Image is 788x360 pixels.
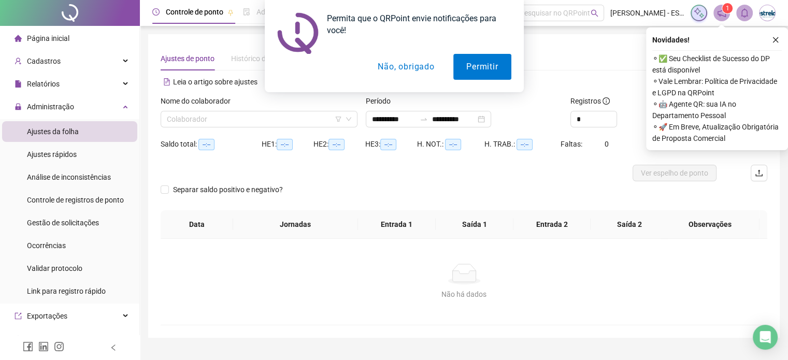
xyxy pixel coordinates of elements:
[420,115,428,123] span: swap-right
[233,210,358,239] th: Jornadas
[669,219,752,230] span: Observações
[513,210,591,239] th: Entrada 2
[27,219,99,227] span: Gestão de solicitações
[15,103,22,110] span: lock
[319,12,511,36] div: Permita que o QRPoint envie notificações para você!
[198,139,214,150] span: --:--
[561,140,584,148] span: Faltas:
[366,95,397,107] label: Período
[161,210,233,239] th: Data
[27,312,67,320] span: Exportações
[652,98,782,121] span: ⚬ 🤖 Agente QR: sua IA no Departamento Pessoal
[335,116,341,122] span: filter
[23,341,33,352] span: facebook
[173,289,755,300] div: Não há dados
[633,165,717,181] button: Ver espelho de ponto
[358,210,436,239] th: Entrada 1
[591,210,668,239] th: Saída 2
[652,121,782,144] span: ⚬ 🚀 Em Breve, Atualização Obrigatória de Proposta Comercial
[420,115,428,123] span: to
[38,341,49,352] span: linkedin
[755,169,763,177] span: upload
[27,173,111,181] span: Análise de inconsistências
[54,341,64,352] span: instagram
[753,325,778,350] div: Open Intercom Messenger
[346,116,352,122] span: down
[417,138,484,150] div: H. NOT.:
[15,312,22,320] span: export
[365,138,417,150] div: HE 3:
[27,150,77,159] span: Ajustes rápidos
[27,335,65,343] span: Integrações
[436,210,513,239] th: Saída 1
[517,139,533,150] span: --:--
[27,241,66,250] span: Ocorrências
[27,103,74,111] span: Administração
[27,287,106,295] span: Link para registro rápido
[27,196,124,204] span: Controle de registros de ponto
[570,95,610,107] span: Registros
[161,138,262,150] div: Saldo total:
[661,210,760,239] th: Observações
[27,127,79,136] span: Ajustes da folha
[262,138,313,150] div: HE 1:
[605,140,609,148] span: 0
[380,139,396,150] span: --:--
[328,139,345,150] span: --:--
[27,264,82,272] span: Validar protocolo
[277,139,293,150] span: --:--
[603,97,610,105] span: info-circle
[161,95,237,107] label: Nome do colaborador
[484,138,560,150] div: H. TRAB.:
[277,12,319,54] img: notification icon
[110,344,117,351] span: left
[365,54,447,80] button: Não, obrigado
[169,184,287,195] span: Separar saldo positivo e negativo?
[453,54,511,80] button: Permitir
[445,139,461,150] span: --:--
[313,138,365,150] div: HE 2:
